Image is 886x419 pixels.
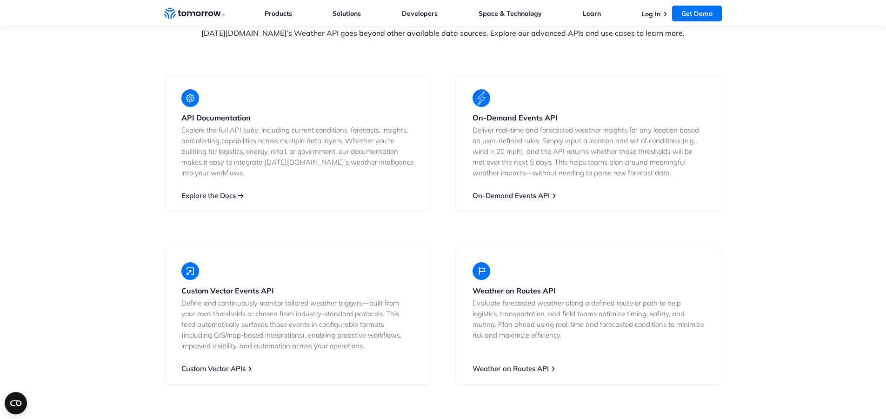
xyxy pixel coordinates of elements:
p: Deliver real-time and forecasted weather insights for any location based on user-defined rules. S... [473,125,705,178]
a: Get Demo [672,6,722,21]
button: Open CMP widget [5,392,27,414]
a: Developers [402,9,438,18]
strong: API Documentation [181,113,251,122]
a: Log In [641,10,660,18]
p: Evaluate forecasted weather along a defined route or path to help logistics, transportation, and ... [473,298,705,340]
a: Explore the Docs [181,191,236,200]
a: Space & Technology [479,9,542,18]
a: Solutions [333,9,361,18]
p: Define and continuously monitor tailored weather triggers—built from your own thresholds or chose... [181,298,414,351]
a: Learn [583,9,601,18]
a: Products [265,9,292,18]
p: [DATE][DOMAIN_NAME]’s Weather API goes beyond other available data sources. Explore our advanced ... [164,27,722,39]
p: Explore the full API suite, including current conditions, forecasts, insights, and alerting capab... [181,125,414,178]
a: Custom Vector APIs [181,364,246,373]
a: Weather on Routes API [473,364,549,373]
a: Home link [164,7,225,20]
a: On-Demand Events API [473,191,550,200]
strong: On-Demand Events API [473,113,558,122]
strong: Custom Vector Events API [181,286,274,295]
strong: Weather on Routes API [473,286,556,295]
